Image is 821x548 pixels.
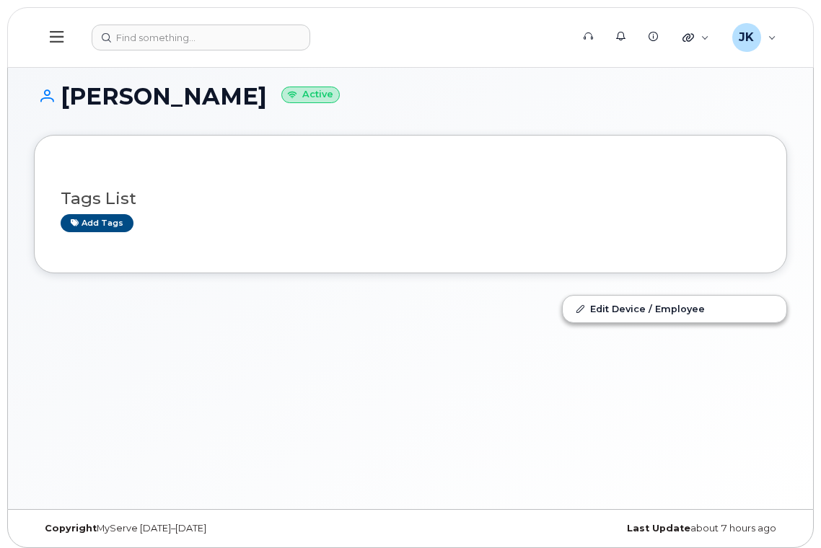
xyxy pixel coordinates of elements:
[34,84,787,109] h1: [PERSON_NAME]
[61,190,760,208] h3: Tags List
[627,523,690,534] strong: Last Update
[281,87,340,103] small: Active
[61,214,133,232] a: Add tags
[34,523,410,534] div: MyServe [DATE]–[DATE]
[410,523,787,534] div: about 7 hours ago
[45,523,97,534] strong: Copyright
[563,296,786,322] a: Edit Device / Employee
